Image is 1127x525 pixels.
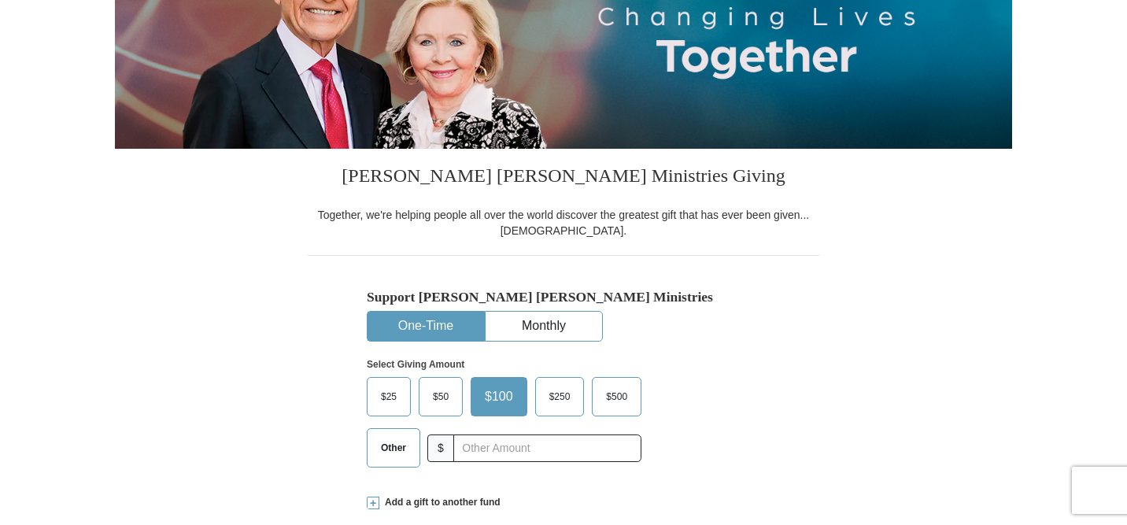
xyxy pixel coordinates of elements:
[425,385,456,409] span: $50
[541,385,578,409] span: $250
[477,385,521,409] span: $100
[379,496,501,509] span: Add a gift to another fund
[308,207,819,238] div: Together, we're helping people all over the world discover the greatest gift that has ever been g...
[367,289,760,305] h5: Support [PERSON_NAME] [PERSON_NAME] Ministries
[308,149,819,207] h3: [PERSON_NAME] [PERSON_NAME] Ministries Giving
[453,434,641,462] input: Other Amount
[598,385,635,409] span: $500
[373,436,414,460] span: Other
[368,312,484,341] button: One-Time
[367,359,464,370] strong: Select Giving Amount
[486,312,602,341] button: Monthly
[427,434,454,462] span: $
[373,385,405,409] span: $25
